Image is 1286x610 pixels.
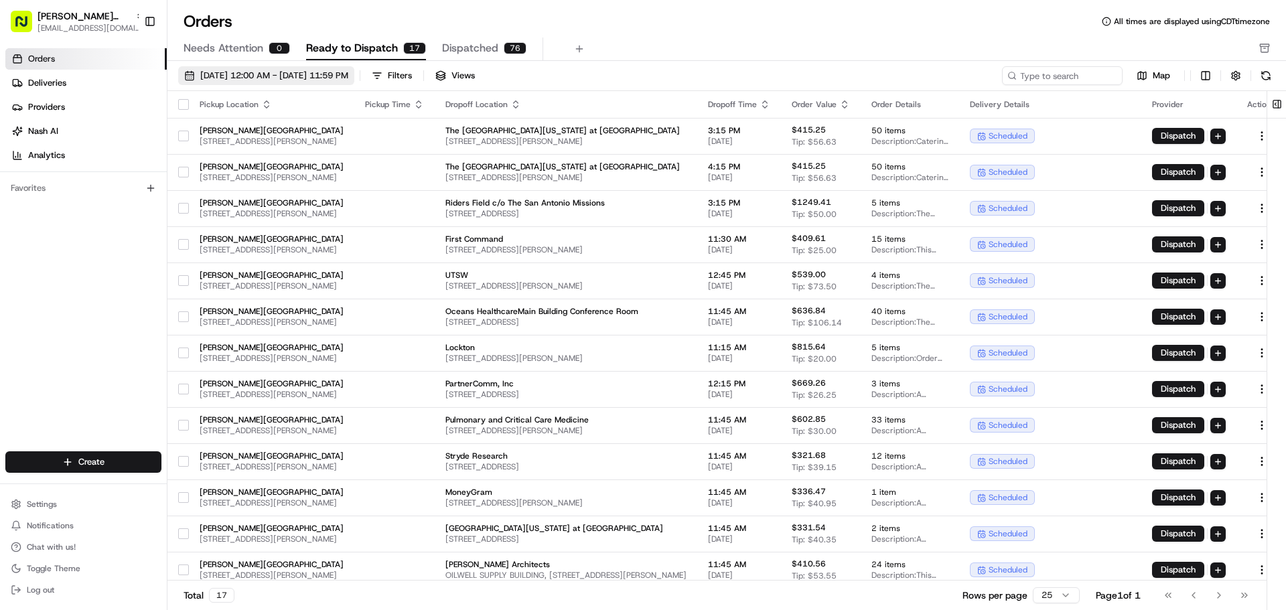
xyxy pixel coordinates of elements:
a: 📗Knowledge Base [8,294,108,318]
span: [STREET_ADDRESS][PERSON_NAME] [445,353,687,364]
img: 1736555255976-a54dd68f-1ca7-489b-9aae-adbdc363a1c4 [13,128,38,152]
span: 15 items [871,234,948,244]
span: Tip: $53.55 [792,570,837,581]
span: [DATE] [708,281,770,291]
span: [STREET_ADDRESS][PERSON_NAME] [445,425,687,436]
span: [DATE] [708,136,770,147]
span: Tip: $20.00 [792,354,837,364]
a: Analytics [5,145,167,166]
span: • [185,244,190,254]
button: Dispatch [1152,273,1204,289]
button: Settings [5,495,161,514]
span: [PERSON_NAME][GEOGRAPHIC_DATA] [200,451,344,461]
span: Description: A catering order for 10 people, featuring a Group Bowl Bar with grilled chicken, var... [871,498,948,508]
span: Description: The catering order includes Pita Chips + Dip, two Group Bowl Bars with Grilled Steak... [871,208,948,219]
span: [PERSON_NAME] [42,208,109,218]
span: 4 items [871,270,948,281]
span: [STREET_ADDRESS] [445,317,687,327]
span: scheduled [989,131,1027,141]
button: Dispatch [1152,453,1204,469]
span: Stryde Research [445,451,687,461]
span: scheduled [989,348,1027,358]
a: Orders [5,48,167,70]
span: The [GEOGRAPHIC_DATA][US_STATE] at [GEOGRAPHIC_DATA] [445,161,687,172]
span: Knowledge Base [27,299,102,313]
span: scheduled [989,456,1027,467]
span: scheduled [989,492,1027,503]
span: • [111,208,116,218]
span: [STREET_ADDRESS][PERSON_NAME] [445,172,687,183]
span: Oceans HealthcareMain Building Conference Room [445,306,687,317]
span: 12 items [871,451,948,461]
button: Refresh [1257,66,1275,85]
span: [STREET_ADDRESS][PERSON_NAME] [200,425,344,436]
span: 11:45 AM [708,559,770,570]
span: 40 items [871,306,948,317]
span: Description: A catering order for 12 people, featuring a Group Bowl Bar with grilled chicken, var... [871,461,948,472]
div: 17 [209,588,234,603]
span: [PERSON_NAME][GEOGRAPHIC_DATA] [200,198,344,208]
div: Past conversations [13,174,86,185]
span: [GEOGRAPHIC_DATA][US_STATE] at [GEOGRAPHIC_DATA] [445,523,687,534]
span: scheduled [989,239,1027,250]
span: Tip: $30.00 [792,426,837,437]
span: Description: This catering order includes two Group Bowl Bars with various toppings and 13 browni... [871,244,948,255]
span: Toggle Theme [27,563,80,574]
input: Type to search [1002,66,1123,85]
div: Actions [1247,99,1277,110]
img: Nash [13,13,40,40]
span: The [GEOGRAPHIC_DATA][US_STATE] at [GEOGRAPHIC_DATA] [445,125,687,136]
span: [PERSON_NAME][GEOGRAPHIC_DATA] [200,125,344,136]
img: Snider Plaza [13,231,35,252]
span: Tip: $25.00 [792,245,837,256]
span: Description: A catering order for 30 people, featuring three Group Bowl Bars with options like Gr... [871,389,948,400]
button: Toggle Theme [5,559,161,578]
span: PartnerComm, Inc [445,378,687,389]
div: Filters [388,70,412,82]
button: [PERSON_NAME][GEOGRAPHIC_DATA] [38,9,130,23]
span: Pulmonary and Critical Care Medicine [445,414,687,425]
span: [DATE] [708,425,770,436]
span: All times are displayed using CDT timezone [1114,16,1270,27]
span: $331.54 [792,522,826,533]
span: [DATE] [708,317,770,327]
span: 5 items [871,342,948,353]
img: 1736555255976-a54dd68f-1ca7-489b-9aae-adbdc363a1c4 [27,208,38,219]
span: [STREET_ADDRESS] [445,389,687,400]
span: Chat with us! [27,542,76,552]
span: [PERSON_NAME][GEOGRAPHIC_DATA] [200,342,344,353]
div: 0 [269,42,290,54]
span: [DATE] [708,534,770,544]
span: scheduled [989,275,1027,286]
span: $409.61 [792,233,826,244]
span: Description: Catering order with chicken & rice bowls, falafel crunch bowls, and still water for ... [871,136,948,147]
span: Description: A catering order for 15 people, including a Group Bowl Bar with Falafel and Grilled ... [871,534,948,544]
span: [DATE] [708,461,770,472]
span: Tip: $50.00 [792,209,837,220]
div: 📗 [13,301,24,311]
span: Description: The order includes a variety of catering items such as Pita Chips + Dip, Steak + Har... [871,317,948,327]
span: 1 item [871,487,948,498]
span: [STREET_ADDRESS][PERSON_NAME] [445,281,687,291]
span: Views [451,70,475,82]
button: [PERSON_NAME][GEOGRAPHIC_DATA][EMAIL_ADDRESS][DOMAIN_NAME] [5,5,139,37]
button: Map [1128,68,1179,84]
div: We're available if you need us! [60,141,184,152]
span: 50 items [871,161,948,172]
span: scheduled [989,311,1027,322]
span: [STREET_ADDRESS] [445,208,687,219]
span: [STREET_ADDRESS][PERSON_NAME] [200,317,344,327]
span: Tip: $56.63 [792,173,837,183]
span: [PERSON_NAME][GEOGRAPHIC_DATA] [200,306,344,317]
span: [STREET_ADDRESS] [445,534,687,544]
div: Favorites [5,177,161,199]
a: 💻API Documentation [108,294,220,318]
span: [DATE] [192,244,220,254]
button: Dispatch [1152,562,1204,578]
button: Dispatch [1152,128,1204,144]
span: [DATE] [708,498,770,508]
span: 5 items [871,198,948,208]
span: Tip: $39.15 [792,462,837,473]
div: Pickup Time [365,99,424,110]
span: Orders [28,53,55,65]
